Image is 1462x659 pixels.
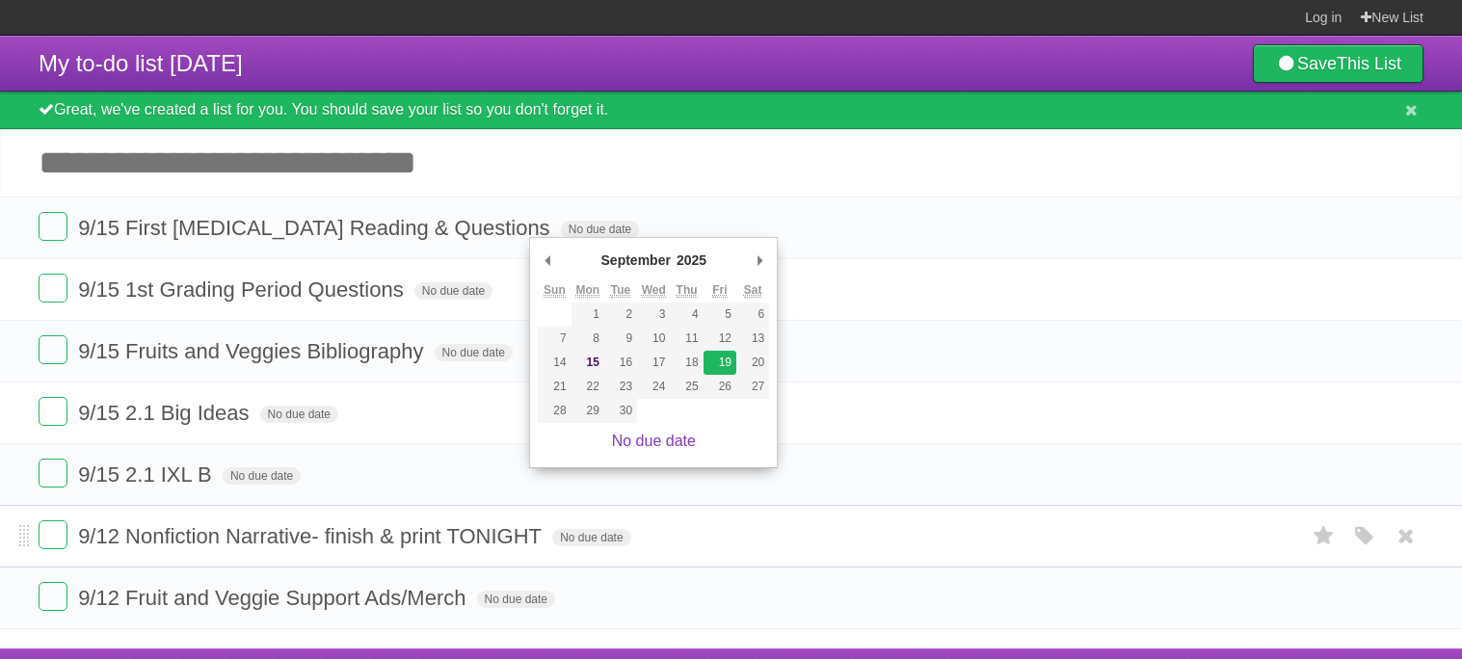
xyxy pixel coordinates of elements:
button: 25 [670,375,703,399]
abbr: Thursday [677,283,698,298]
abbr: Sunday [544,283,566,298]
span: No due date [223,467,301,485]
label: Done [39,459,67,488]
label: Done [39,397,67,426]
button: 15 [572,351,604,375]
abbr: Saturday [744,283,762,298]
button: 2 [604,303,637,327]
button: 8 [572,327,604,351]
button: 22 [572,375,604,399]
span: No due date [477,591,555,608]
button: 24 [637,375,670,399]
button: 1 [572,303,604,327]
span: 9/15 2.1 Big Ideas [78,401,253,425]
button: 16 [604,351,637,375]
label: Done [39,274,67,303]
span: 9/15 2.1 IXL B [78,462,217,487]
button: 13 [736,327,769,351]
div: 2025 [674,246,709,275]
button: 26 [704,375,736,399]
button: 23 [604,375,637,399]
label: Star task [1306,520,1342,552]
button: 5 [704,303,736,327]
button: 6 [736,303,769,327]
span: No due date [552,529,630,546]
label: Done [39,582,67,611]
button: Previous Month [538,246,557,275]
abbr: Friday [712,283,727,298]
span: 9/15 Fruits and Veggies Bibliography [78,339,428,363]
button: 27 [736,375,769,399]
span: 9/15 First [MEDICAL_DATA] Reading & Questions [78,216,555,240]
button: 19 [704,351,736,375]
button: 29 [572,399,604,423]
a: No due date [612,433,696,449]
abbr: Monday [575,283,599,298]
abbr: Wednesday [642,283,666,298]
a: SaveThis List [1253,44,1423,83]
span: No due date [414,282,492,300]
abbr: Tuesday [611,283,630,298]
button: 3 [637,303,670,327]
button: 10 [637,327,670,351]
label: Done [39,212,67,241]
button: 9 [604,327,637,351]
button: 7 [538,327,571,351]
label: Done [39,335,67,364]
button: 28 [538,399,571,423]
button: 12 [704,327,736,351]
span: My to-do list [DATE] [39,50,243,76]
span: 9/12 Nonfiction Narrative- finish & print TONIGHT [78,524,546,548]
button: 30 [604,399,637,423]
span: 9/15 1st Grading Period Questions [78,277,409,302]
button: 18 [670,351,703,375]
div: September [598,246,674,275]
button: 14 [538,351,571,375]
button: 4 [670,303,703,327]
span: 9/12 Fruit and Veggie Support Ads/Merch [78,586,470,610]
button: Next Month [750,246,769,275]
button: 21 [538,375,571,399]
button: 20 [736,351,769,375]
button: 11 [670,327,703,351]
span: No due date [561,221,639,238]
button: 17 [637,351,670,375]
label: Done [39,520,67,549]
span: No due date [435,344,513,361]
b: This List [1337,54,1401,73]
span: No due date [260,406,338,423]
